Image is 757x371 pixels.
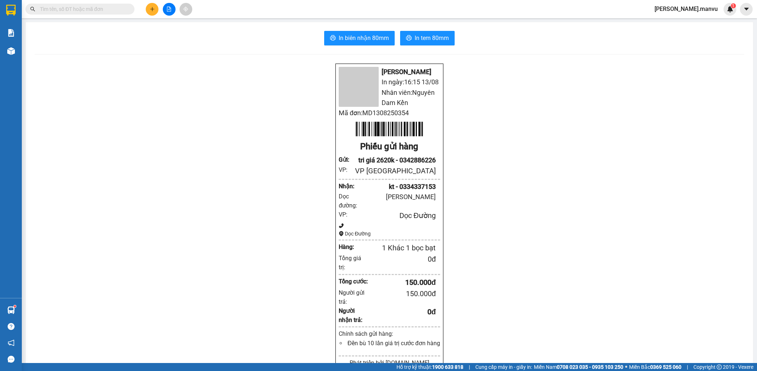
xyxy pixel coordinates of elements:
[731,3,736,8] sup: 1
[8,356,15,363] span: message
[432,364,463,370] strong: 1900 633 818
[8,323,15,330] span: question-circle
[339,33,389,43] span: In biên nhận 80mm
[7,47,15,55] img: warehouse-icon
[400,31,455,45] button: printerIn tem 80mm
[364,192,436,202] div: [PERSON_NAME]
[324,31,395,45] button: printerIn biên nhận 80mm
[717,364,722,370] span: copyright
[339,77,440,87] li: In ngày: 16:15 13/08
[14,305,16,307] sup: 1
[360,242,436,254] div: 1 Khác 1 bọc bạt
[146,3,158,16] button: plus
[368,277,436,288] div: 150.000 đ
[339,230,440,238] div: Dọc Đường
[346,339,440,348] li: Đền bù 10 lần giá trị cước đơn hàng
[396,363,463,371] span: Hỗ trợ kỹ thuật:
[166,7,172,12] span: file-add
[40,5,126,13] input: Tìm tên, số ĐT hoặc mã đơn
[339,242,360,251] div: Hàng:
[351,165,436,177] div: VP [GEOGRAPHIC_DATA]
[339,88,440,108] li: Nhân viên: Nguyên Dam Kền
[339,329,440,338] div: Chính sách gửi hàng:
[163,3,176,16] button: file-add
[339,165,351,174] div: VP:
[30,7,35,12] span: search
[339,140,440,154] div: Phiếu gửi hàng
[351,182,436,192] div: kt - 0334337153
[629,363,681,371] span: Miền Bắc
[6,5,16,16] img: logo-vxr
[339,288,368,306] div: Người gửi trả:
[330,35,336,42] span: printer
[743,6,750,12] span: caret-down
[339,182,351,191] div: Nhận :
[339,210,351,219] div: VP:
[180,3,192,16] button: aim
[339,155,351,164] div: Gửi :
[351,155,436,165] div: tri giá 2620k - 0342886226
[339,358,440,367] div: Phát triển bởi [DOMAIN_NAME]
[339,277,368,286] div: Tổng cước:
[183,7,188,12] span: aim
[650,364,681,370] strong: 0369 525 060
[740,3,753,16] button: caret-down
[469,363,470,371] span: |
[339,231,344,236] span: environment
[339,192,364,210] div: Dọc đường:
[368,254,436,265] div: 0 đ
[649,4,724,13] span: [PERSON_NAME].manvu
[534,363,623,371] span: Miền Nam
[339,108,440,118] li: Mã đơn: MD1308250354
[368,288,436,299] div: 150.000 đ
[625,366,627,368] span: ⚪️
[687,363,688,371] span: |
[8,339,15,346] span: notification
[339,67,440,77] li: [PERSON_NAME]
[415,33,449,43] span: In tem 80mm
[732,3,734,8] span: 1
[351,210,436,221] div: Dọc Đường
[368,306,436,318] div: 0 đ
[7,29,15,37] img: solution-icon
[727,6,733,12] img: icon-new-feature
[475,363,532,371] span: Cung cấp máy in - giấy in:
[7,306,15,314] img: warehouse-icon
[406,35,412,42] span: printer
[557,364,623,370] strong: 0708 023 035 - 0935 103 250
[339,254,368,272] div: Tổng giá trị:
[339,306,368,324] div: Người nhận trả:
[150,7,155,12] span: plus
[339,223,344,228] span: phone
